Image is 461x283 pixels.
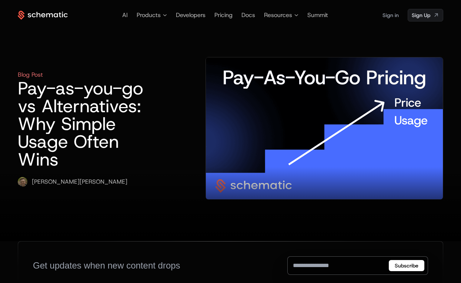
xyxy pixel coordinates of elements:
[137,11,161,20] span: Products
[408,9,443,21] a: [object Object]
[18,57,443,200] a: Blog PostPay-as-you-go vs Alternatives: Why Simple Usage Often WinsRyan Echternacht[PERSON_NAME][...
[33,260,180,272] div: Get updates when new content drops
[241,11,255,19] a: Docs
[206,57,443,199] img: PAYG Pricing
[389,260,424,271] button: Subscribe
[18,70,43,79] div: Blog Post
[214,11,233,19] a: Pricing
[122,11,128,19] a: AI
[307,11,328,19] a: Summit
[383,9,399,21] a: Sign in
[412,11,430,19] span: Sign Up
[264,11,292,20] span: Resources
[176,11,206,19] a: Developers
[18,79,158,168] h1: Pay-as-you-go vs Alternatives: Why Simple Usage Often Wins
